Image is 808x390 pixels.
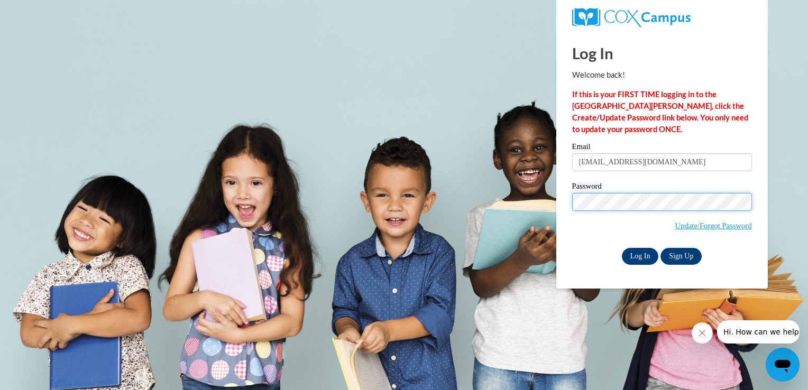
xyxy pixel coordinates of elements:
[692,322,713,343] iframe: Close message
[572,42,752,64] h1: Log In
[675,221,752,230] a: Update/Forgot Password
[572,90,748,134] strong: If this is your FIRST TIME logging in to the [GEOGRAPHIC_DATA][PERSON_NAME], click the Create/Upd...
[622,248,659,265] input: Log In
[660,248,702,265] a: Sign Up
[572,8,752,27] a: COX Campus
[572,182,752,193] label: Password
[572,143,752,153] label: Email
[717,320,800,343] iframe: Message from company
[766,348,800,382] iframe: Button to launch messaging window
[6,7,86,16] span: Hi. How can we help?
[572,8,691,27] img: COX Campus
[572,69,752,81] p: Welcome back!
